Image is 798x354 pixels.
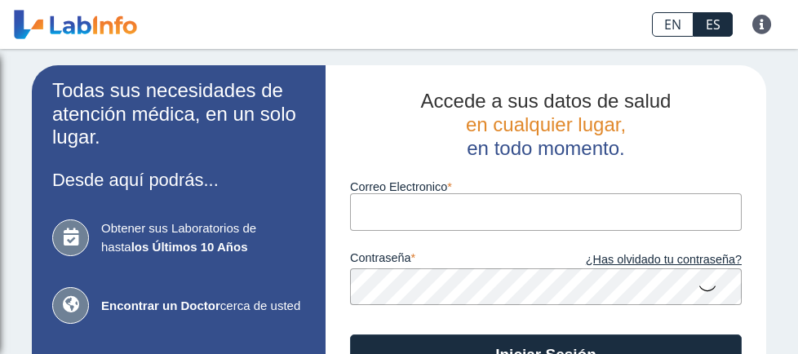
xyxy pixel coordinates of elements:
span: en cualquier lugar, [466,113,626,135]
span: cerca de usted [101,297,305,316]
b: los Últimos 10 Años [131,240,248,254]
h3: Desde aquí podrás... [52,170,305,190]
b: Encontrar un Doctor [101,299,220,312]
label: contraseña [350,251,546,269]
h2: Todas sus necesidades de atención médica, en un solo lugar. [52,79,305,149]
label: Correo Electronico [350,180,742,193]
a: EN [652,12,694,37]
a: ¿Has olvidado tu contraseña? [546,251,742,269]
span: en todo momento. [467,137,624,159]
span: Obtener sus Laboratorios de hasta [101,219,305,256]
span: Accede a sus datos de salud [421,90,672,112]
a: ES [694,12,733,37]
